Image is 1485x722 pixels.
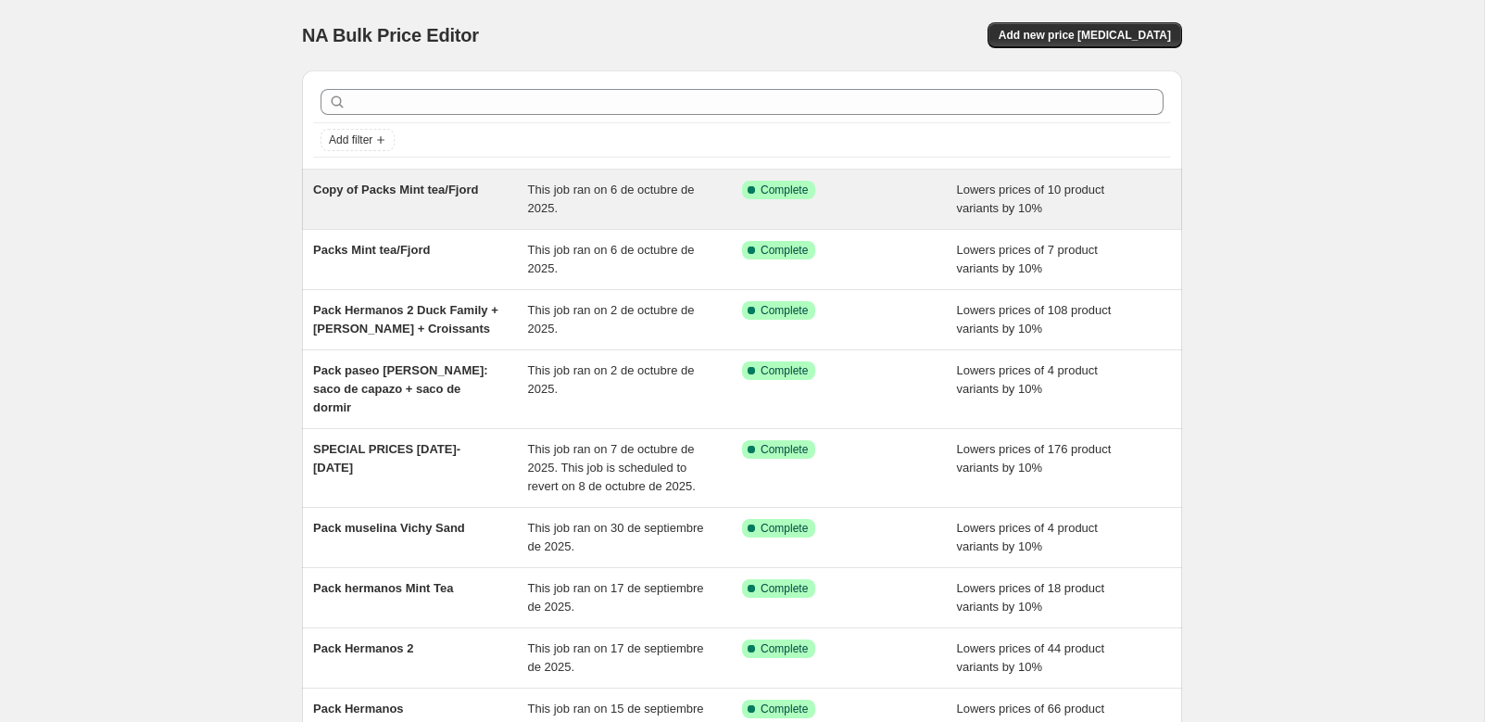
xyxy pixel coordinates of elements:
[957,581,1105,614] span: Lowers prices of 18 product variants by 10%
[528,521,704,553] span: This job ran on 30 de septiembre de 2025.
[761,702,808,716] span: Complete
[988,22,1182,48] button: Add new price [MEDICAL_DATA]
[528,303,695,336] span: This job ran on 2 de octubre de 2025.
[761,442,808,457] span: Complete
[313,243,430,257] span: Packs Mint tea/Fjord
[528,641,704,674] span: This job ran on 17 de septiembre de 2025.
[957,183,1105,215] span: Lowers prices of 10 product variants by 10%
[957,442,1112,475] span: Lowers prices of 176 product variants by 10%
[321,129,395,151] button: Add filter
[528,183,695,215] span: This job ran on 6 de octubre de 2025.
[329,133,372,147] span: Add filter
[313,702,404,716] span: Pack Hermanos
[528,243,695,275] span: This job ran on 6 de octubre de 2025.
[761,183,808,197] span: Complete
[313,581,453,595] span: Pack hermanos Mint Tea
[313,363,488,414] span: Pack paseo [PERSON_NAME]: saco de capazo + saco de dormir
[528,363,695,396] span: This job ran on 2 de octubre de 2025.
[313,641,413,655] span: Pack Hermanos 2
[302,25,479,45] span: NA Bulk Price Editor
[313,183,478,196] span: Copy of Packs Mint tea/Fjord
[761,521,808,536] span: Complete
[761,363,808,378] span: Complete
[528,581,704,614] span: This job ran on 17 de septiembre de 2025.
[313,303,498,336] span: Pack Hermanos 2 Duck Family + [PERSON_NAME] + Croissants
[957,243,1098,275] span: Lowers prices of 7 product variants by 10%
[761,641,808,656] span: Complete
[313,521,465,535] span: Pack muselina Vichy Sand
[761,243,808,258] span: Complete
[313,442,460,475] span: SPECIAL PRICES [DATE]-[DATE]
[957,641,1105,674] span: Lowers prices of 44 product variants by 10%
[761,581,808,596] span: Complete
[999,28,1171,43] span: Add new price [MEDICAL_DATA]
[761,303,808,318] span: Complete
[957,303,1112,336] span: Lowers prices of 108 product variants by 10%
[957,363,1098,396] span: Lowers prices of 4 product variants by 10%
[528,442,696,493] span: This job ran on 7 de octubre de 2025. This job is scheduled to revert on 8 de octubre de 2025.
[957,521,1098,553] span: Lowers prices of 4 product variants by 10%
